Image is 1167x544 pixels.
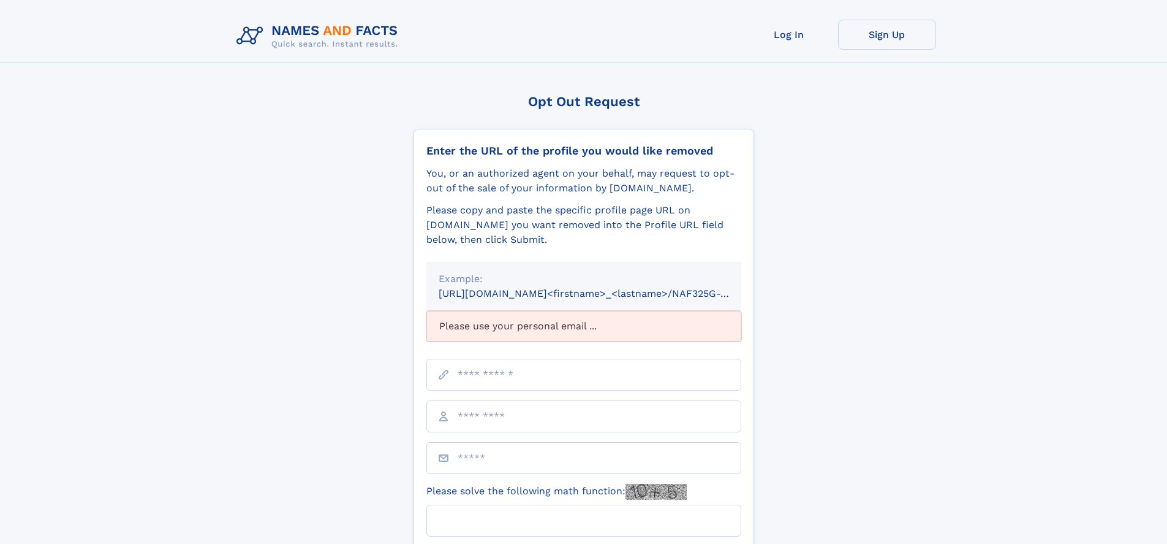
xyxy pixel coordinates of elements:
div: Enter the URL of the profile you would like removed [426,144,741,158]
div: Please use your personal email ... [426,311,741,342]
img: Logo Names and Facts [232,20,408,53]
div: You, or an authorized agent on your behalf, may request to opt-out of the sale of your informatio... [426,166,741,196]
div: Example: [439,272,729,286]
label: Please solve the following math function: [426,484,687,500]
a: Sign Up [838,20,936,50]
a: Log In [740,20,838,50]
div: Opt Out Request [414,94,754,109]
div: Please copy and paste the specific profile page URL on [DOMAIN_NAME] you want removed into the Pr... [426,203,741,247]
small: [URL][DOMAIN_NAME]<firstname>_<lastname>/NAF325G-xxxxxxxx [439,288,765,299]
